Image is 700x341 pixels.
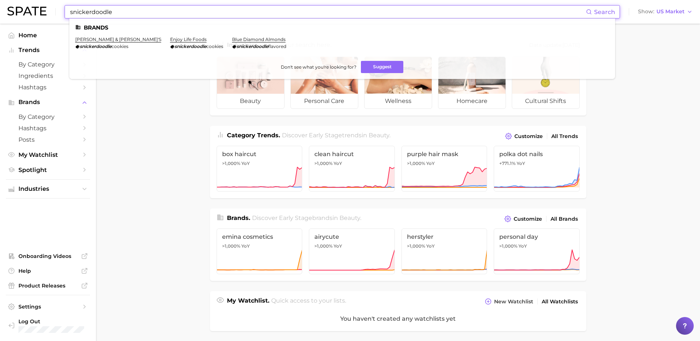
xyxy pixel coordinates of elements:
h1: My Watchlist. [227,296,269,307]
span: wellness [365,94,432,108]
span: >1,000% [407,161,425,166]
span: YoY [241,161,250,166]
span: flavored [268,44,286,49]
a: by Category [6,59,90,70]
button: ShowUS Market [636,7,694,17]
li: Brands [75,24,609,31]
span: herstyler [407,233,482,240]
span: All Brands [551,216,578,222]
span: beauty [369,132,389,139]
a: personal day>1,000% YoY [494,228,580,274]
button: Industries [6,183,90,194]
a: Settings [6,301,90,312]
span: >1,000% [499,243,517,249]
button: Customize [503,131,544,141]
span: clean haircut [314,151,389,158]
button: New Watchlist [483,296,535,307]
span: YoY [426,161,435,166]
span: Discover Early Stage trends in . [282,132,390,139]
span: Hashtags [18,125,77,132]
span: >1,000% [222,243,240,249]
span: YoY [517,161,525,166]
a: box haircut>1,000% YoY [217,146,303,192]
button: Suggest [361,61,403,73]
a: All Trends [549,131,580,141]
a: blue diamond almonds [232,37,286,42]
a: polka dot nails+771.1% YoY [494,146,580,192]
a: airycute>1,000% YoY [309,228,395,274]
a: Product Releases [6,280,90,291]
a: beauty [217,56,285,109]
span: Show [638,10,654,14]
a: Onboarding Videos [6,251,90,262]
a: All Watchlists [540,297,580,307]
span: >1,000% [314,243,332,249]
span: +771.1% [499,161,515,166]
span: beauty [339,214,360,221]
span: Don't see what you're looking for? [281,64,356,70]
span: YoY [334,161,342,166]
a: emina cosmetics>1,000% YoY [217,228,303,274]
input: Search here for a brand, industry, or ingredient [69,6,586,18]
span: Posts [18,136,77,143]
a: purple hair mask>1,000% YoY [401,146,487,192]
span: YoY [334,243,342,249]
span: Product Releases [18,282,77,289]
span: Help [18,268,77,274]
em: snickerdoodle [80,44,111,49]
a: Spotlight [6,164,90,176]
div: You haven't created any watchlists yet [210,307,586,331]
h2: Quick access to your lists. [271,296,346,307]
a: wellness [364,56,432,109]
span: YoY [426,243,435,249]
button: Brands [6,97,90,108]
span: airycute [314,233,389,240]
a: [PERSON_NAME] & [PERSON_NAME]'s [75,37,161,42]
span: box haircut [222,151,297,158]
a: clean haircut>1,000% YoY [309,146,395,192]
span: homecare [438,94,506,108]
button: Customize [503,214,544,224]
a: Hashtags [6,82,90,93]
span: cookies [111,44,128,49]
a: enjoy life foods [170,37,207,42]
em: snickerdoodle [175,44,206,49]
span: beauty [217,94,284,108]
a: Ingredients [6,70,90,82]
span: Trends [18,47,77,54]
a: cultural shifts [512,56,580,109]
img: SPATE [7,7,46,15]
span: Brands [18,99,77,106]
a: All Brands [549,214,580,224]
a: by Category [6,111,90,123]
span: cookies [206,44,223,49]
a: Hashtags [6,123,90,134]
span: Industries [18,186,77,192]
a: herstyler>1,000% YoY [401,228,487,274]
a: Help [6,265,90,276]
a: personal care [290,56,358,109]
span: Settings [18,303,77,310]
span: Discover Early Stage brands in . [252,214,361,221]
span: >1,000% [314,161,332,166]
a: Log out. Currently logged in with e-mail christine.kappner@mane.com. [6,316,90,335]
a: homecare [438,56,506,109]
a: My Watchlist [6,149,90,161]
span: Category Trends . [227,132,280,139]
span: YoY [241,243,250,249]
span: emina cosmetics [222,233,297,240]
span: by Category [18,113,77,120]
span: Customize [514,216,542,222]
span: personal day [499,233,574,240]
a: Home [6,30,90,41]
span: All Watchlists [542,299,578,305]
a: Posts [6,134,90,145]
span: purple hair mask [407,151,482,158]
span: Hashtags [18,84,77,91]
em: snickerdoodle [237,44,268,49]
span: >1,000% [407,243,425,249]
button: Trends [6,45,90,56]
span: Search [594,8,615,15]
span: personal care [291,94,358,108]
span: YoY [518,243,527,249]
